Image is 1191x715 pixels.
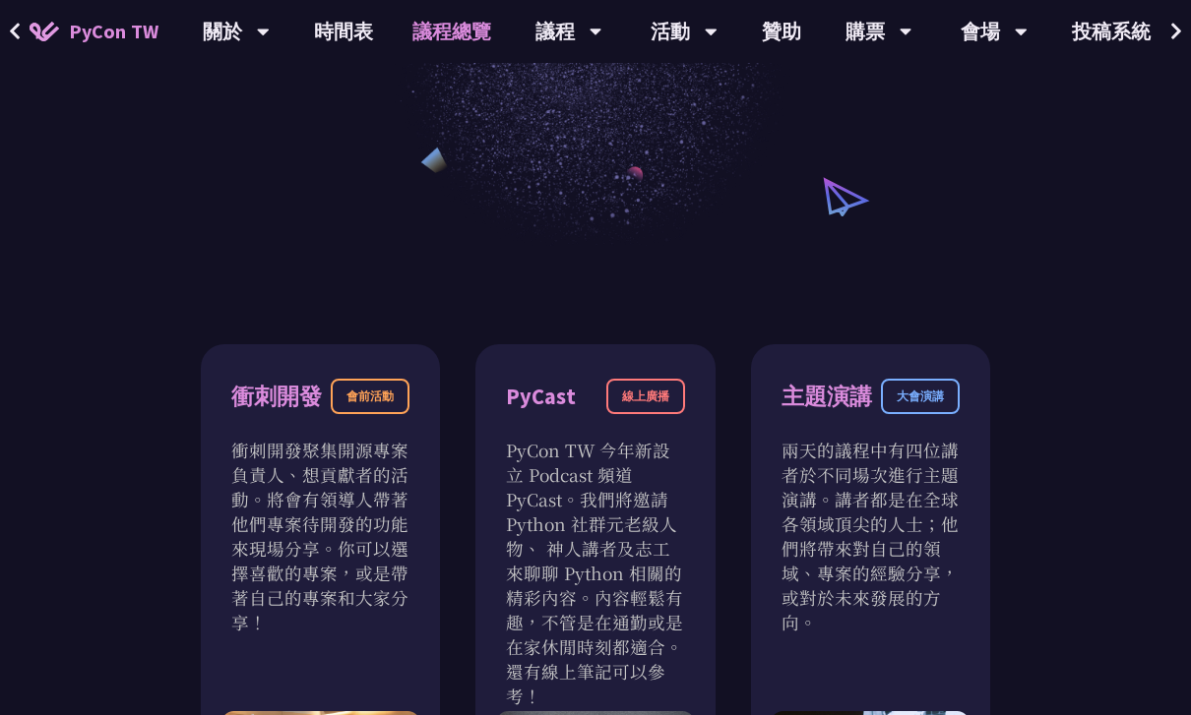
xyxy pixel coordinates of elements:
p: PyCon TW 今年新設立 Podcast 頻道 PyCast。我們將邀請 Python 社群元老級人物、 神人講者及志工來聊聊 Python 相關的精彩內容。內容輕鬆有趣，不管是在通勤或是在... [506,438,684,708]
div: 衝刺開發 [231,380,322,414]
p: 衝刺開發聚集開源專案負責人、想貢獻者的活動。將會有領導人帶著他們專案待開發的功能來現場分享。你可以選擇喜歡的專案，或是帶著自己的專案和大家分享！ [231,438,409,634]
div: 主題演講 [782,380,872,414]
div: 大會演講 [881,379,960,414]
span: PyCon TW [69,17,158,46]
p: 兩天的議程中有四位講者於不同場次進行主題演講。講者都是在全球各領域頂尖的人士；他們將帶來對自己的領域、專案的經驗分享，或對於未來發展的方向。 [782,438,960,634]
div: PyCast [506,380,576,414]
a: PyCon TW [10,7,178,56]
img: Home icon of PyCon TW 2025 [30,22,59,41]
div: 線上廣播 [606,379,685,414]
div: 會前活動 [331,379,409,414]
